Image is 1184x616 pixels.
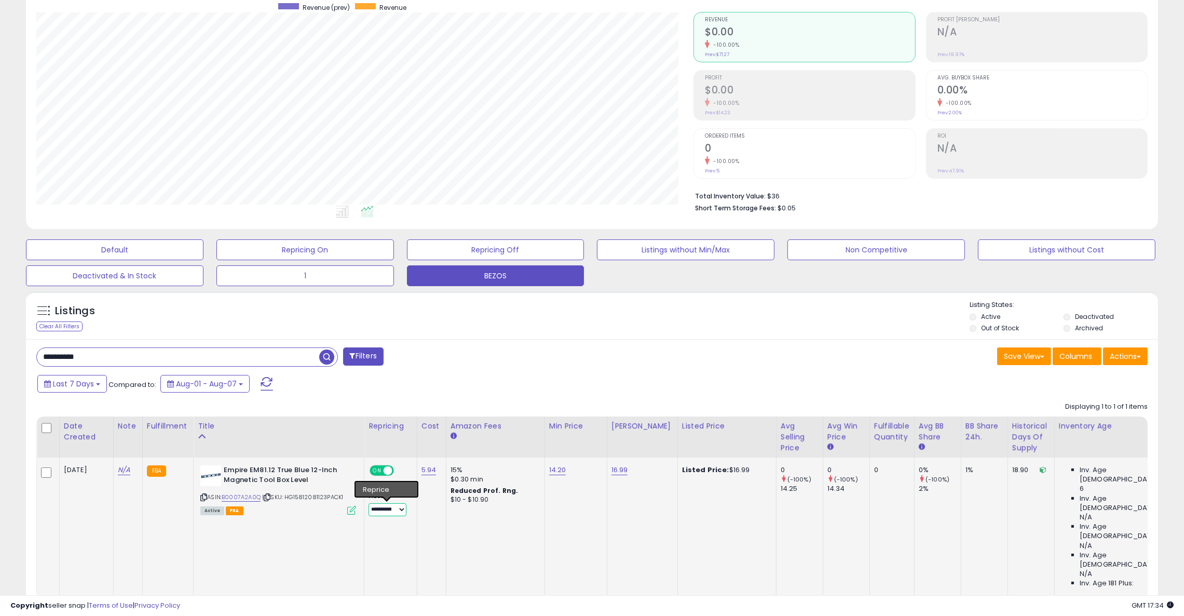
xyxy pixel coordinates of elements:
[705,110,730,116] small: Prev: $14.23
[147,465,166,477] small: FBA
[421,421,442,432] div: Cost
[1075,312,1114,321] label: Deactivated
[1080,484,1084,493] span: 6
[997,347,1051,365] button: Save View
[874,421,910,443] div: Fulfillable Quantity
[64,465,105,475] div: [DATE]
[53,379,94,389] span: Last 7 Days
[369,481,409,491] div: Amazon AI *
[10,601,180,611] div: seller snap | |
[611,421,673,432] div: [PERSON_NAME]
[369,493,409,516] div: Preset:
[118,465,130,475] a: N/A
[371,466,384,475] span: ON
[695,189,1140,202] li: $36
[392,466,409,475] span: OFF
[1080,522,1175,541] span: Inv. Age [DEMOGRAPHIC_DATA]:
[682,421,772,432] div: Listed Price
[1080,551,1175,569] span: Inv. Age [DEMOGRAPHIC_DATA]-180:
[937,51,964,58] small: Prev: 19.97%
[1059,351,1092,361] span: Columns
[787,239,965,260] button: Non Competitive
[682,465,729,475] b: Listed Price:
[160,375,250,393] button: Aug-01 - Aug-07
[1080,579,1134,588] span: Inv. Age 181 Plus:
[1012,465,1046,475] div: 18.90
[216,265,394,286] button: 1
[919,421,957,443] div: Avg BB Share
[710,41,739,49] small: -100.00%
[224,465,350,487] b: Empire EM81.12 True Blue 12-Inch Magnetic Tool Box Level
[118,421,138,432] div: Note
[710,99,739,107] small: -100.00%
[134,600,180,610] a: Privacy Policy
[421,465,437,475] a: 5.94
[1080,465,1175,484] span: Inv. Age [DEMOGRAPHIC_DATA]:
[705,133,915,139] span: Ordered Items
[200,506,224,515] span: All listings currently available for purchase on Amazon
[919,443,925,452] small: Avg BB Share.
[451,465,537,475] div: 15%
[64,421,109,443] div: Date Created
[978,239,1155,260] button: Listings without Cost
[827,484,869,493] div: 14.34
[407,239,584,260] button: Repricing Off
[147,421,189,432] div: Fulfillment
[937,168,964,174] small: Prev: 47.91%
[1065,402,1148,412] div: Displaying 1 to 1 of 1 items
[89,600,133,610] a: Terms of Use
[981,324,1019,332] label: Out of Stock
[937,75,1147,81] span: Avg. Buybox Share
[26,239,203,260] button: Default
[937,142,1147,156] h2: N/A
[26,265,203,286] button: Deactivated & In Stock
[827,443,834,452] small: Avg Win Price.
[36,322,83,331] div: Clear All Filters
[787,475,811,484] small: (-100%)
[781,421,819,453] div: Avg Selling Price
[937,133,1147,139] span: ROI
[705,26,915,40] h2: $0.00
[451,421,540,432] div: Amazon Fees
[55,304,95,318] h5: Listings
[200,465,356,514] div: ASIN:
[919,465,961,475] div: 0%
[451,475,537,484] div: $0.30 min
[262,493,343,501] span: | SKU: HG15812081123PACK1
[200,465,221,486] img: 31VqqmL5K-L._SL40_.jpg
[1103,347,1148,365] button: Actions
[379,3,406,12] span: Revenue
[695,204,776,212] b: Short Term Storage Fees:
[827,465,869,475] div: 0
[705,84,915,98] h2: $0.00
[343,347,384,366] button: Filters
[1059,421,1178,432] div: Inventory Age
[970,300,1158,310] p: Listing States:
[10,600,48,610] strong: Copyright
[695,192,766,200] b: Total Inventory Value:
[1080,513,1092,522] span: N/A
[198,421,360,432] div: Title
[937,110,962,116] small: Prev: 2.00%
[451,486,519,495] b: Reduced Prof. Rng.
[611,465,628,475] a: 16.99
[781,465,823,475] div: 0
[926,475,949,484] small: (-100%)
[1075,324,1103,332] label: Archived
[549,421,603,432] div: Min Price
[710,157,739,165] small: -100.00%
[549,465,566,475] a: 14.20
[705,142,915,156] h2: 0
[176,379,237,389] span: Aug-01 - Aug-07
[1012,421,1050,453] div: Historical Days Of Supply
[834,475,858,484] small: (-100%)
[705,75,915,81] span: Profit
[937,26,1147,40] h2: N/A
[778,203,796,213] span: $0.05
[827,421,865,443] div: Avg Win Price
[1080,569,1092,579] span: N/A
[407,265,584,286] button: BEZOS
[108,380,156,390] span: Compared to:
[1132,600,1174,610] span: 2025-08-15 17:34 GMT
[965,421,1003,443] div: BB Share 24h.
